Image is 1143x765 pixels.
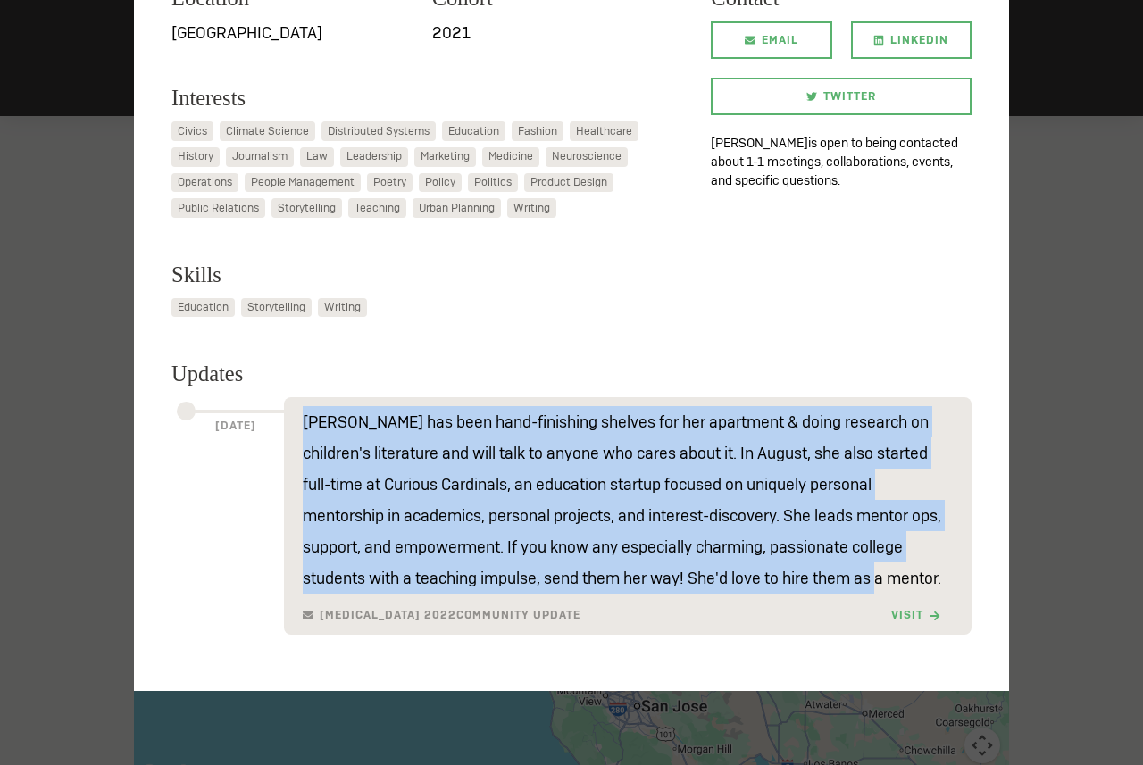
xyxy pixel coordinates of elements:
[178,148,213,164] span: History
[530,174,607,190] span: Product Design
[762,21,798,59] span: Email
[823,78,876,115] span: Twitter
[171,21,413,45] p: [GEOGRAPHIC_DATA]
[711,78,972,115] a: Twitter
[178,123,207,139] span: Civics
[421,148,470,164] span: Marketing
[373,174,406,190] span: Poetry
[448,123,499,139] span: Education
[324,299,361,315] span: Writing
[355,200,400,216] span: Teaching
[278,200,336,216] span: Storytelling
[419,200,495,216] span: Urban Planning
[474,174,512,190] span: Politics
[232,148,288,164] span: Journalism
[711,134,972,190] p: [PERSON_NAME] is open to being contacted about 1-1 meetings, collaborations, events, and specific...
[178,200,259,216] span: Public Relations
[184,410,284,666] h6: [DATE]
[346,148,402,164] span: Leadership
[851,21,972,59] a: LinkedIn
[552,148,622,164] span: Neuroscience
[576,123,632,139] span: Healthcare
[425,174,455,190] span: Policy
[303,609,580,623] h6: [MEDICAL_DATA] 2022 Community Update
[513,200,550,216] span: Writing
[178,299,229,315] span: Education
[171,82,692,115] h3: Interests
[890,21,948,59] span: LinkedIn
[178,174,232,190] span: Operations
[711,21,831,59] a: Email
[251,174,355,190] span: People Management
[247,299,305,315] span: Storytelling
[303,406,953,594] p: [PERSON_NAME] has been hand-finishing shelves for her apartment & doing research on children's li...
[518,123,557,139] span: Fashion
[432,21,674,45] p: 2021
[226,123,309,139] span: Climate Science
[171,259,692,292] h3: Skills
[879,606,953,625] a: Visit
[488,148,533,164] span: Medicine
[328,123,430,139] span: Distributed Systems
[306,148,328,164] span: Law
[171,358,972,391] h3: Updates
